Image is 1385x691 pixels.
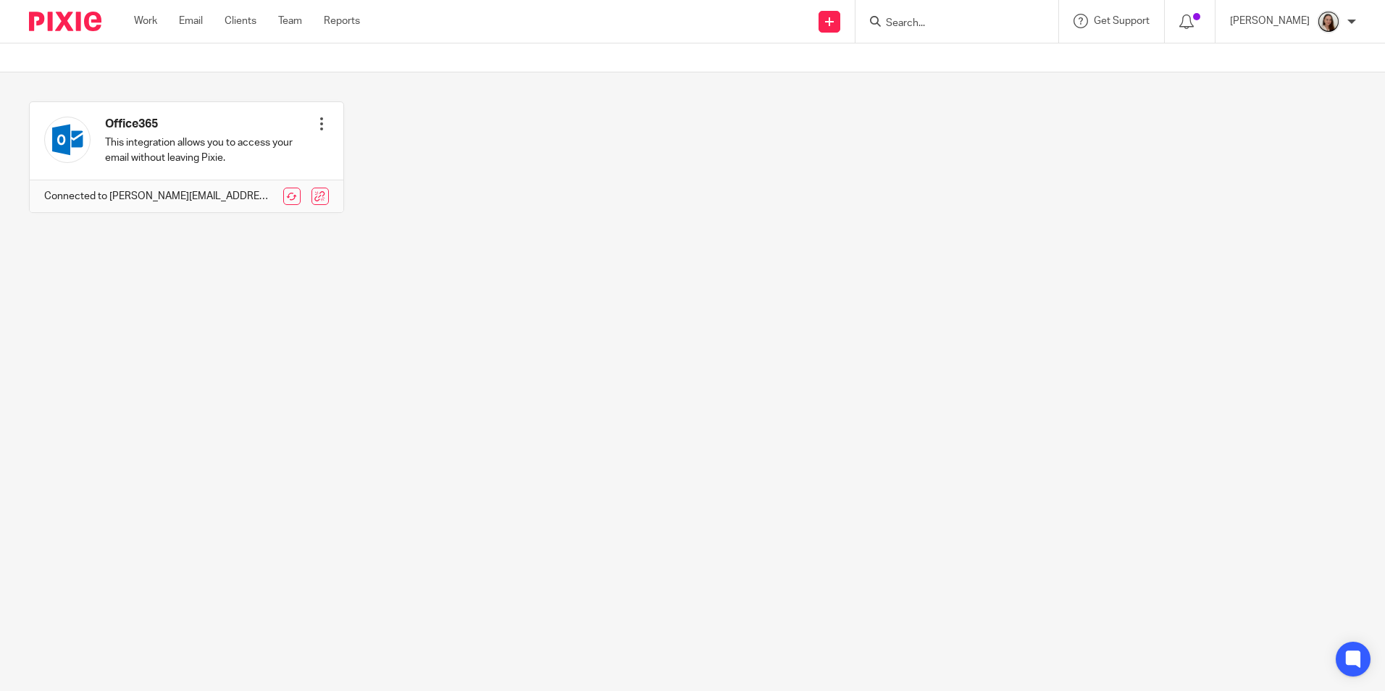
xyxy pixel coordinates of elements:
[179,14,203,28] a: Email
[44,117,91,163] img: outlook.svg
[884,17,1015,30] input: Search
[225,14,256,28] a: Clients
[44,189,272,204] p: Connected to [PERSON_NAME][EMAIL_ADDRESS][PERSON_NAME][DOMAIN_NAME]
[134,14,157,28] a: Work
[1230,14,1310,28] p: [PERSON_NAME]
[1317,10,1340,33] img: Profile.png
[105,117,314,132] h4: Office365
[324,14,360,28] a: Reports
[278,14,302,28] a: Team
[29,12,101,31] img: Pixie
[1094,16,1150,26] span: Get Support
[105,135,314,165] p: This integration allows you to access your email without leaving Pixie.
